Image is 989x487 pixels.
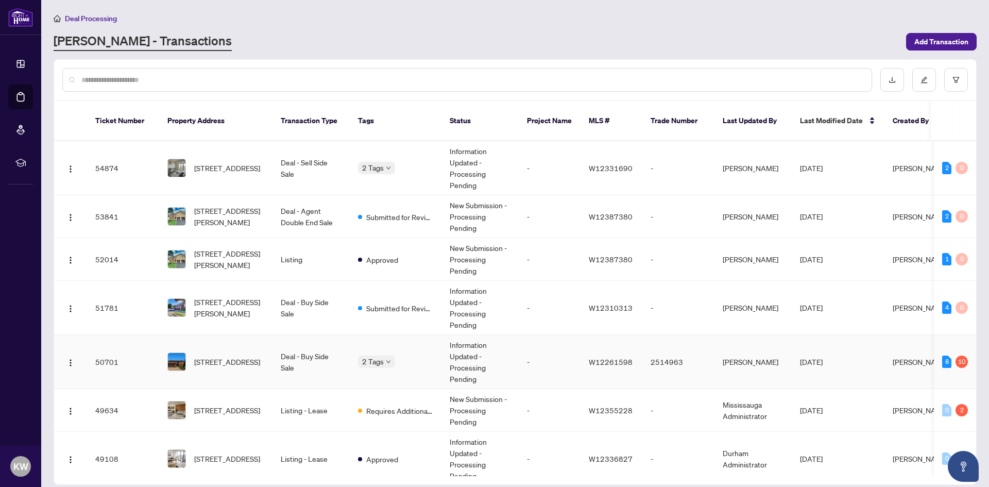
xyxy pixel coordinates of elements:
th: Created By [884,101,946,141]
th: Property Address [159,101,272,141]
span: [PERSON_NAME] [893,255,948,264]
span: [PERSON_NAME] [893,163,948,173]
td: 51781 [87,281,159,335]
span: W12331690 [589,163,633,173]
td: Listing [272,238,350,281]
span: [STREET_ADDRESS][PERSON_NAME] [194,205,264,228]
span: W12310313 [589,303,633,312]
td: - [642,238,714,281]
button: Logo [62,402,79,418]
td: - [519,141,581,195]
span: Approved [366,254,398,265]
div: 0 [956,162,968,174]
div: 0 [956,210,968,223]
button: Logo [62,354,79,370]
span: [DATE] [800,255,823,264]
span: Submitted for Review [366,303,433,314]
td: 2514963 [642,335,714,389]
td: [PERSON_NAME] [714,335,792,389]
td: Deal - Agent Double End Sale [272,195,350,238]
td: [PERSON_NAME] [714,141,792,195]
img: logo [8,8,33,27]
div: 2 [942,210,951,223]
span: [DATE] [800,163,823,173]
span: [PERSON_NAME] [893,212,948,221]
span: W12387380 [589,255,633,264]
span: Requires Additional Docs [366,405,433,416]
span: Deal Processing [65,14,117,23]
span: down [386,165,391,171]
div: 2 [956,404,968,416]
td: - [642,141,714,195]
div: 0 [942,452,951,465]
th: Tags [350,101,441,141]
img: thumbnail-img [168,450,185,467]
span: [DATE] [800,454,823,463]
td: Listing - Lease [272,389,350,432]
img: Logo [66,213,75,222]
button: Open asap [948,451,979,482]
td: Mississauga Administrator [714,389,792,432]
img: Logo [66,305,75,313]
span: [DATE] [800,357,823,366]
img: thumbnail-img [168,159,185,177]
th: Project Name [519,101,581,141]
span: [STREET_ADDRESS] [194,162,260,174]
span: [STREET_ADDRESS] [194,453,260,464]
button: Logo [62,208,79,225]
td: 49634 [87,389,159,432]
img: Logo [66,407,75,415]
span: 2 Tags [362,162,384,174]
td: Information Updated - Processing Pending [441,432,519,486]
td: - [642,195,714,238]
span: down [386,359,391,364]
a: [PERSON_NAME] - Transactions [54,32,232,51]
td: 54874 [87,141,159,195]
td: Information Updated - Processing Pending [441,141,519,195]
td: New Submission - Processing Pending [441,195,519,238]
th: Status [441,101,519,141]
td: New Submission - Processing Pending [441,389,519,432]
button: Logo [62,160,79,176]
span: 2 Tags [362,356,384,367]
div: 0 [942,404,951,416]
td: - [519,432,581,486]
img: Logo [66,256,75,264]
td: Deal - Buy Side Sale [272,335,350,389]
td: Information Updated - Processing Pending [441,281,519,335]
span: filter [952,76,960,83]
th: Last Updated By [714,101,792,141]
td: Durham Administrator [714,432,792,486]
img: Logo [66,359,75,367]
div: 0 [956,301,968,314]
td: Deal - Sell Side Sale [272,141,350,195]
span: KW [13,459,28,474]
th: MLS # [581,101,642,141]
span: [STREET_ADDRESS] [194,405,260,416]
th: Trade Number [642,101,714,141]
button: Add Transaction [906,33,977,51]
div: 8 [942,356,951,368]
th: Ticket Number [87,101,159,141]
img: thumbnail-img [168,208,185,225]
img: thumbnail-img [168,250,185,268]
span: Approved [366,454,398,465]
button: Logo [62,299,79,316]
div: 2 [942,162,951,174]
th: Last Modified Date [792,101,884,141]
div: 10 [956,356,968,368]
span: [DATE] [800,406,823,415]
td: [PERSON_NAME] [714,238,792,281]
span: [DATE] [800,212,823,221]
td: - [519,195,581,238]
td: Deal - Buy Side Sale [272,281,350,335]
td: Listing - Lease [272,432,350,486]
td: 53841 [87,195,159,238]
div: 4 [942,301,951,314]
td: - [642,389,714,432]
img: Logo [66,165,75,173]
td: 50701 [87,335,159,389]
span: [PERSON_NAME] [893,406,948,415]
button: edit [912,68,936,92]
img: thumbnail-img [168,401,185,419]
